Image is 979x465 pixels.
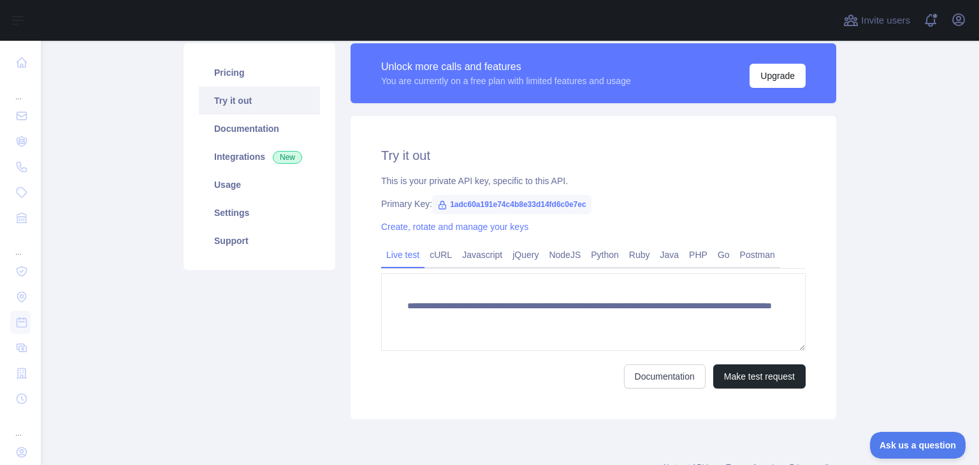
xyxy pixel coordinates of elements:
[684,245,713,265] a: PHP
[381,75,631,87] div: You are currently on a free plan with limited features and usage
[713,245,735,265] a: Go
[750,64,806,88] button: Upgrade
[381,175,806,187] div: This is your private API key, specific to this API.
[457,245,507,265] a: Javascript
[624,245,655,265] a: Ruby
[199,143,320,171] a: Integrations New
[424,245,457,265] a: cURL
[381,245,424,265] a: Live test
[735,245,780,265] a: Postman
[10,76,31,102] div: ...
[870,432,966,459] iframe: Toggle Customer Support
[713,364,806,389] button: Make test request
[381,59,631,75] div: Unlock more calls and features
[841,10,913,31] button: Invite users
[861,13,910,28] span: Invite users
[381,222,528,232] a: Create, rotate and manage your keys
[432,195,591,214] span: 1adc60a191e74c4b8e33d14fd6c0e7ec
[381,147,806,164] h2: Try it out
[199,115,320,143] a: Documentation
[199,87,320,115] a: Try it out
[507,245,544,265] a: jQuery
[273,151,302,164] span: New
[381,197,806,210] div: Primary Key:
[624,364,706,389] a: Documentation
[199,227,320,255] a: Support
[586,245,624,265] a: Python
[10,413,31,438] div: ...
[10,232,31,257] div: ...
[655,245,685,265] a: Java
[199,199,320,227] a: Settings
[199,171,320,199] a: Usage
[199,59,320,87] a: Pricing
[544,245,586,265] a: NodeJS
